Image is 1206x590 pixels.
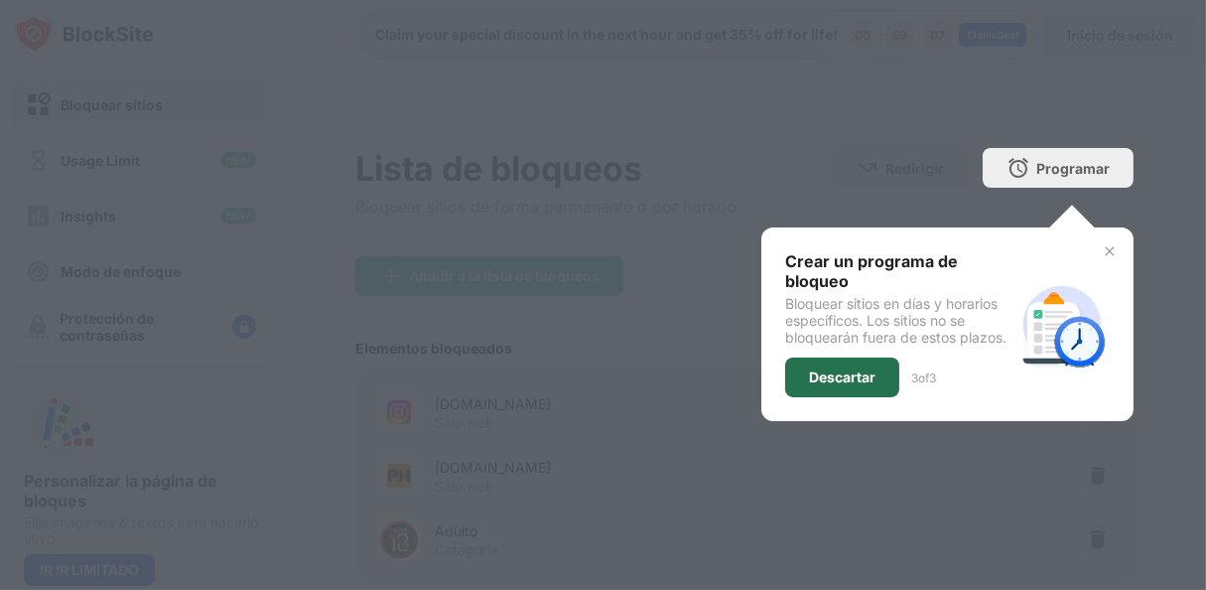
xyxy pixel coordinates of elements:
img: schedule.svg [1014,277,1110,372]
div: Programar [1036,160,1110,177]
div: Bloquear sitios en días y horarios específicos. Los sitios no se bloquearán fuera de estos plazos. [785,295,1014,346]
div: Crear un programa de bloqueo [785,251,1014,291]
div: Descartar [809,369,875,385]
img: x-button.svg [1102,243,1118,259]
div: 3 of 3 [911,370,936,385]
